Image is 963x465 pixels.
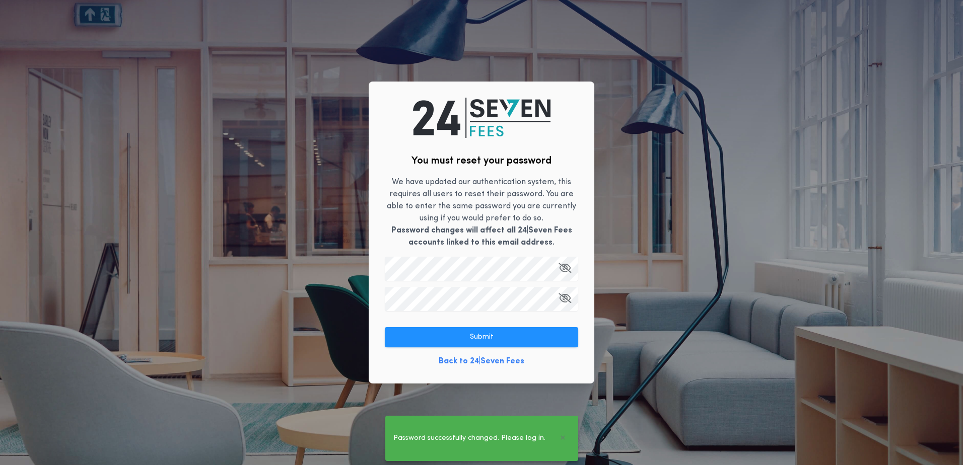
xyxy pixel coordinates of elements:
[391,226,572,247] b: Password changes will affect all 24|Seven Fees accounts linked to this email address.
[385,176,578,249] p: We have updated our authentication system, this requires all users to reset their password. You a...
[385,327,578,347] button: Submit
[413,98,551,138] img: logo
[411,154,552,168] h2: You must reset your password
[393,433,545,444] span: Password successfully changed. Please log in.
[439,355,524,367] a: Back to 24|Seven Fees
